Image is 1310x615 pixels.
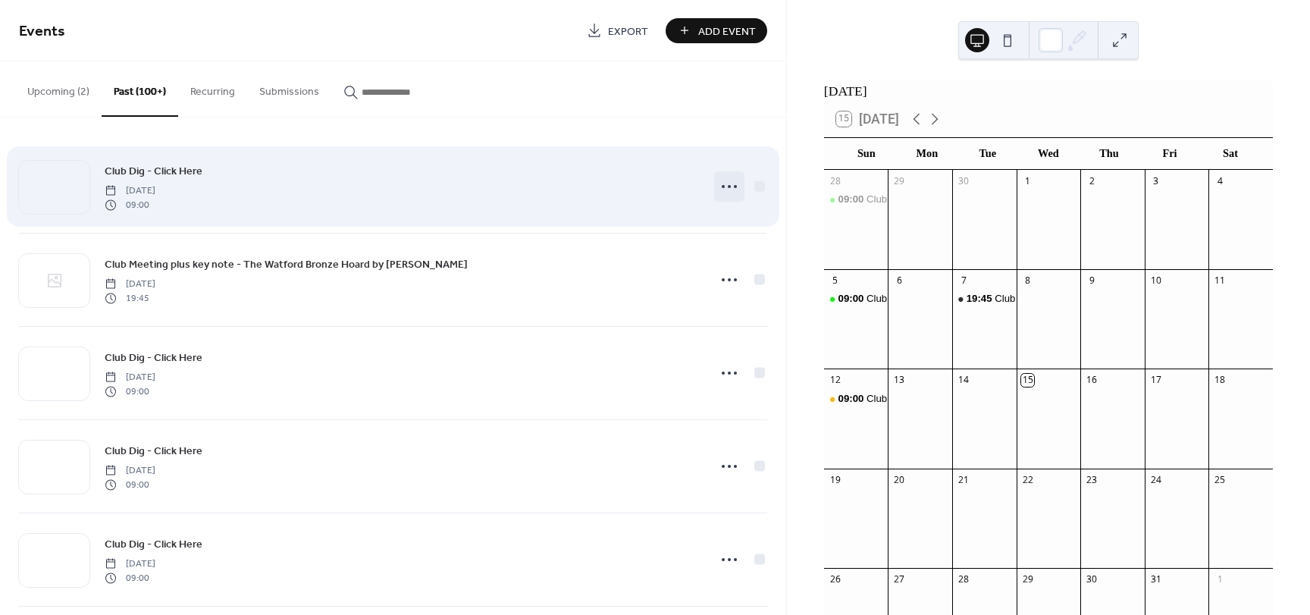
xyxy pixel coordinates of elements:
a: Club Dig - Click Here [105,442,202,460]
div: 30 [1086,573,1098,586]
div: 4 [1214,174,1227,187]
span: Club Meeting plus key note - The Watford Bronze Hoard by [PERSON_NAME] [105,257,468,273]
div: 27 [893,573,906,586]
span: 09:00 [105,478,155,491]
span: 09:00 [838,392,867,406]
div: 2 [1086,174,1098,187]
div: 1 [1214,573,1227,586]
div: 31 [1149,573,1162,586]
div: Club Dig - Click Here [867,292,960,306]
div: 8 [1021,275,1034,287]
span: [DATE] [105,278,155,291]
div: 29 [1021,573,1034,586]
div: Mon [897,138,957,169]
div: Fri [1139,138,1200,169]
span: Add Event [698,24,756,39]
span: [DATE] [105,371,155,384]
div: Club Dig - Click Here [824,392,888,406]
a: Club Dig - Click Here [105,349,202,366]
div: 18 [1214,374,1227,387]
div: 25 [1214,473,1227,486]
div: 16 [1086,374,1098,387]
span: 09:00 [105,384,155,398]
a: Club Meeting plus key note - The Watford Bronze Hoard by [PERSON_NAME] [105,256,468,273]
span: 09:00 [105,198,155,212]
div: Sun [836,138,897,169]
span: Club Dig - Click Here [105,537,202,553]
button: Submissions [247,61,331,115]
span: Club Dig - Click Here [105,444,202,460]
div: Tue [957,138,1018,169]
div: [DATE] [824,81,1273,101]
span: [DATE] [105,464,155,478]
a: Club Dig - Click Here [105,535,202,553]
div: 29 [893,174,906,187]
div: 22 [1021,473,1034,486]
div: 1 [1021,174,1034,187]
span: 09:00 [105,571,155,585]
button: Past (100+) [102,61,178,117]
a: Export [575,18,660,43]
div: 30 [957,174,970,187]
div: 14 [957,374,970,387]
div: Club Dig - Click Here [824,292,888,306]
div: 28 [957,573,970,586]
span: Events [19,17,65,46]
div: Sat [1200,138,1261,169]
div: 24 [1149,473,1162,486]
a: Club Dig - Click Here [105,162,202,180]
div: 20 [893,473,906,486]
div: 7 [957,275,970,287]
div: Club Meeting plus key note - The Watford Bronze Hoard by Laurie Elvin [952,292,1017,306]
div: Club Dig - Click Here [824,193,888,206]
span: 09:00 [838,193,867,206]
div: 15 [1021,374,1034,387]
div: 17 [1149,374,1162,387]
div: 9 [1086,275,1098,287]
span: 19:45 [105,291,155,305]
div: 26 [829,573,841,586]
div: 3 [1149,174,1162,187]
button: Add Event [666,18,767,43]
div: 6 [893,275,906,287]
div: 19 [829,473,841,486]
button: Upcoming (2) [15,61,102,115]
div: 12 [829,374,841,387]
div: Wed [1018,138,1079,169]
div: 28 [829,174,841,187]
span: Club Dig - Click Here [105,350,202,366]
span: [DATE] [105,184,155,198]
span: 09:00 [838,292,867,306]
span: 19:45 [967,292,995,306]
div: 21 [957,473,970,486]
div: Club Dig - Click Here [867,392,960,406]
div: 11 [1214,275,1227,287]
button: Recurring [178,61,247,115]
span: [DATE] [105,557,155,571]
div: Thu [1079,138,1139,169]
div: 10 [1149,275,1162,287]
div: 5 [829,275,841,287]
div: 23 [1086,473,1098,486]
div: 13 [893,374,906,387]
span: Export [608,24,648,39]
span: Club Dig - Click Here [105,164,202,180]
div: Club Dig - Click Here [867,193,960,206]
